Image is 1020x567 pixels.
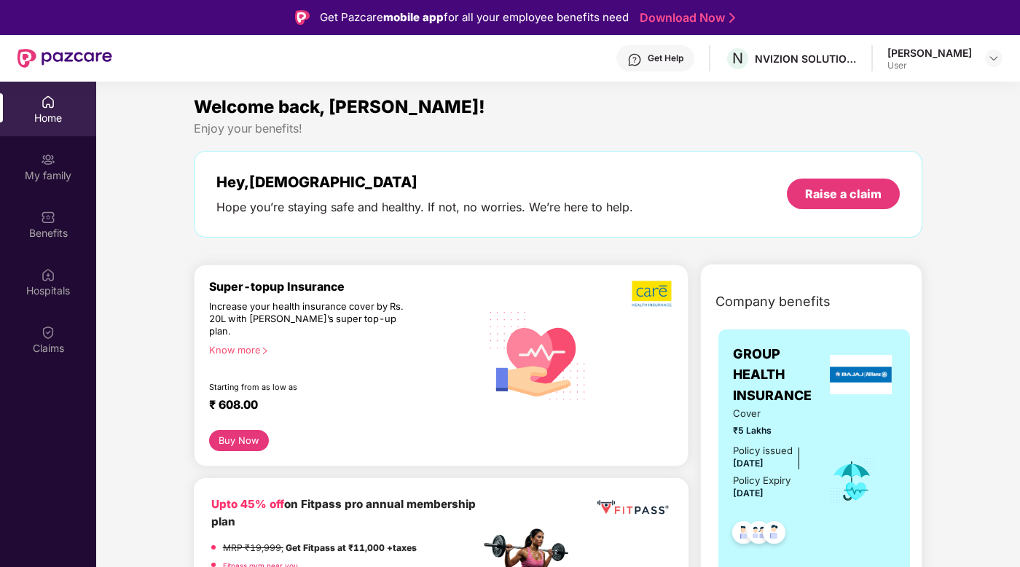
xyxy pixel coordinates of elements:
[209,382,418,392] div: Starting from as low as
[732,50,743,67] span: N
[17,49,112,68] img: New Pazcare Logo
[733,458,764,469] span: [DATE]
[828,457,876,505] img: icon
[627,52,642,67] img: svg+xml;base64,PHN2ZyBpZD0iSGVscC0zMngzMiIgeG1sbnM9Imh0dHA6Ly93d3cudzMub3JnLzIwMDAvc3ZnIiB3aWR0aD...
[741,517,777,552] img: svg+xml;base64,PHN2ZyB4bWxucz0iaHR0cDovL3d3dy53My5vcmcvMjAwMC9zdmciIHdpZHRoPSI0OC45MTUiIGhlaWdodD...
[211,497,476,528] b: on Fitpass pro annual membership plan
[805,186,882,202] div: Raise a claim
[41,210,55,224] img: svg+xml;base64,PHN2ZyBpZD0iQmVuZWZpdHMiIHhtbG5zPSJodHRwOi8vd3d3LnczLm9yZy8yMDAwL3N2ZyIgd2lkdGg9Ij...
[209,300,417,337] div: Increase your health insurance cover by Rs. 20L with [PERSON_NAME]’s super top-up plan.
[733,423,808,437] span: ₹5 Lakhs
[209,344,471,354] div: Know more
[194,121,923,136] div: Enjoy your benefits!
[41,95,55,109] img: svg+xml;base64,PHN2ZyBpZD0iSG9tZSIgeG1sbnM9Imh0dHA6Ly93d3cudzMub3JnLzIwMDAvc3ZnIiB3aWR0aD0iMjAiIG...
[640,10,731,26] a: Download Now
[733,406,808,421] span: Cover
[733,488,764,498] span: [DATE]
[286,542,417,553] strong: Get Fitpass at ₹11,000 +taxes
[480,296,596,414] img: svg+xml;base64,PHN2ZyB4bWxucz0iaHR0cDovL3d3dy53My5vcmcvMjAwMC9zdmciIHhtbG5zOnhsaW5rPSJodHRwOi8vd3...
[733,344,825,406] span: GROUP HEALTH INSURANCE
[756,517,792,552] img: svg+xml;base64,PHN2ZyB4bWxucz0iaHR0cDovL3d3dy53My5vcmcvMjAwMC9zdmciIHdpZHRoPSI0OC45NDMiIGhlaWdodD...
[887,60,972,71] div: User
[632,280,673,308] img: b5dec4f62d2307b9de63beb79f102df3.png
[988,52,1000,64] img: svg+xml;base64,PHN2ZyBpZD0iRHJvcGRvd24tMzJ4MzIiIHhtbG5zPSJodHRwOi8vd3d3LnczLm9yZy8yMDAwL3N2ZyIgd2...
[194,96,485,117] span: Welcome back, [PERSON_NAME]!
[295,10,310,25] img: Logo
[648,52,683,64] div: Get Help
[595,496,671,520] img: fppp.png
[887,46,972,60] div: [PERSON_NAME]
[755,52,857,66] div: NVIZION SOLUTIONS PRIVATE LIMITED
[41,267,55,282] img: svg+xml;base64,PHN2ZyBpZD0iSG9zcGl0YWxzIiB4bWxucz0iaHR0cDovL3d3dy53My5vcmcvMjAwMC9zdmciIHdpZHRoPS...
[729,10,735,26] img: Stroke
[223,542,283,553] del: MRP ₹19,999,
[733,473,790,488] div: Policy Expiry
[726,517,761,552] img: svg+xml;base64,PHN2ZyB4bWxucz0iaHR0cDovL3d3dy53My5vcmcvMjAwMC9zdmciIHdpZHRoPSI0OC45NDMiIGhlaWdodD...
[41,325,55,340] img: svg+xml;base64,PHN2ZyBpZD0iQ2xhaW0iIHhtbG5zPSJodHRwOi8vd3d3LnczLm9yZy8yMDAwL3N2ZyIgd2lkdGg9IjIwIi...
[715,292,831,312] span: Company benefits
[261,347,269,355] span: right
[320,9,629,26] div: Get Pazcare for all your employee benefits need
[733,443,793,458] div: Policy issued
[41,152,55,167] img: svg+xml;base64,PHN2ZyB3aWR0aD0iMjAiIGhlaWdodD0iMjAiIHZpZXdCb3g9IjAgMCAyMCAyMCIgZmlsbD0ibm9uZSIgeG...
[830,355,892,394] img: insurerLogo
[211,497,284,511] b: Upto 45% off
[383,10,444,24] strong: mobile app
[216,200,633,215] div: Hope you’re staying safe and healthy. If not, no worries. We’re here to help.
[209,430,269,451] button: Buy Now
[209,280,480,294] div: Super-topup Insurance
[209,398,466,415] div: ₹ 608.00
[216,173,633,191] div: Hey, [DEMOGRAPHIC_DATA]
